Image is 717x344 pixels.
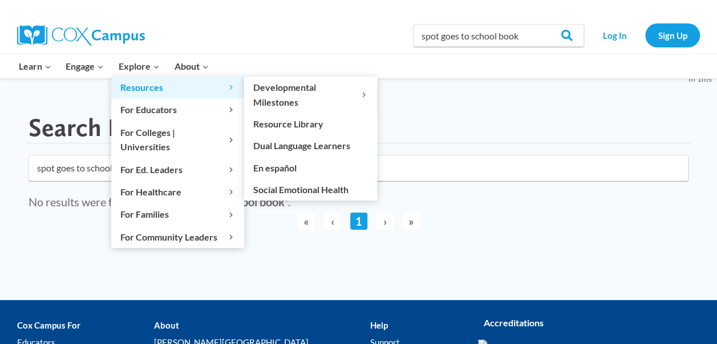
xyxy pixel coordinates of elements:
span: « [298,213,315,230]
a: En español [244,157,377,178]
input: Search for... [29,155,688,181]
img: Cox Campus [17,25,145,46]
button: Child menu of For Colleges | Universities [111,121,244,158]
span: › [376,213,394,230]
button: Child menu of Engage [59,54,112,78]
button: Child menu of For Educators [111,99,244,121]
button: Child menu of Developmental Milestones [244,77,377,113]
a: Resource Library [244,113,377,135]
a: Social Emotional Health [244,179,377,201]
a: Log In [590,23,639,47]
button: Child menu of For Community Leaders [111,226,244,247]
span: ‹ [324,213,341,230]
input: Search Cox Campus [413,24,584,47]
a: Sign Up [645,23,700,47]
button: Child menu of About [167,54,216,78]
button: Child menu of For Healthcare [111,181,244,203]
div: No results were found for " ". [29,193,688,211]
button: Child menu of Explore [111,54,167,78]
button: Child menu of Resources [111,77,244,98]
h1: Search Results [29,113,186,143]
nav: Primary Navigation [11,54,216,78]
button: Child menu of For Ed. Leaders [111,158,244,180]
a: 1 [350,213,367,230]
span: » [403,213,420,230]
a: Dual Language Learners [244,135,377,157]
nav: Secondary Navigation [590,23,700,47]
button: Child menu of Learn [11,54,59,78]
button: Child menu of For Families [111,203,244,225]
strong: Accreditations [484,317,544,328]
